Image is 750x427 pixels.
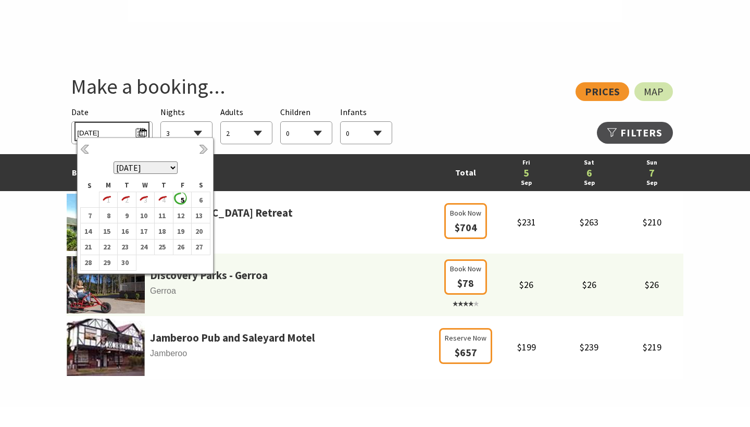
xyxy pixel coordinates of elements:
td: 16 [118,223,136,239]
b: 14 [81,224,94,238]
span: $704 [455,221,477,234]
td: 26 [173,239,192,255]
b: 9 [118,209,131,222]
b: 21 [81,240,94,254]
a: Sun [626,158,678,168]
div: Please choose your desired arrival date [71,106,152,145]
b: 18 [155,224,168,238]
b: 22 [99,240,113,254]
a: Sat [563,158,616,168]
span: $657 [455,346,477,359]
td: 23 [118,239,136,255]
td: 12 [173,208,192,223]
td: 27 [192,239,210,255]
td: Best Rates [67,154,436,191]
td: 20 [192,223,210,239]
span: $26 [582,279,596,291]
td: 19 [173,223,192,239]
span: $26 [645,279,659,291]
a: 5 [500,168,553,178]
i: 2 [118,193,131,207]
span: Jamberoo [67,347,436,360]
td: 17 [136,223,155,239]
b: 27 [192,240,205,254]
b: 25 [155,240,168,254]
b: 13 [192,209,205,222]
span: Gerringong [67,222,436,235]
th: S [192,179,210,192]
th: F [173,179,192,192]
div: Choose a number of nights [160,106,213,145]
td: 30 [118,255,136,270]
td: 7 [81,208,99,223]
span: Reserve Now [445,332,486,344]
b: 26 [173,240,187,254]
a: Sep [500,178,553,188]
a: Book Now $78 [444,279,487,309]
a: 6 [563,168,616,178]
b: 6 [192,193,205,207]
span: $263 [580,216,598,228]
b: 29 [99,256,113,269]
a: Sep [626,178,678,188]
b: 11 [155,209,168,222]
span: Gerroa [67,284,436,298]
span: Nights [160,106,185,119]
a: Sep [563,178,616,188]
td: 5 [173,192,192,207]
span: $78 [457,277,474,290]
b: 19 [173,224,187,238]
span: Map [644,87,664,96]
b: 28 [81,256,94,269]
a: Discovery Parks - Gerroa [150,267,268,284]
i: 3 [136,193,150,207]
img: Footballa.jpg [67,319,145,376]
span: $219 [643,341,661,353]
b: 30 [118,256,131,269]
img: 341233-primary-1e441c39-47ed-43bc-a084-13db65cabecb.jpg [67,256,145,313]
td: 15 [99,223,118,239]
span: $239 [580,341,598,353]
b: 8 [99,209,113,222]
b: 10 [136,209,150,222]
a: Fri [500,158,553,168]
a: Book Now $704 [444,223,487,233]
b: 15 [99,224,113,238]
span: [DATE] [77,124,146,139]
span: Infants [340,107,367,117]
b: 17 [136,224,150,238]
td: 8 [99,208,118,223]
td: 22 [99,239,118,255]
span: $199 [517,341,536,353]
td: 28 [81,255,99,270]
th: M [99,179,118,192]
td: 11 [155,208,173,223]
span: $26 [519,279,533,291]
td: 24 [136,239,155,255]
b: 7 [81,209,94,222]
a: Jamberoo Pub and Saleyard Motel [150,329,315,347]
a: 7 [626,168,678,178]
i: 1 [99,193,113,207]
b: 12 [173,209,187,222]
i: 4 [155,193,168,207]
td: 10 [136,208,155,223]
span: Book Now [450,263,481,274]
td: 14 [81,223,99,239]
a: Reserve Now $657 [439,348,492,358]
a: Map [634,82,673,101]
td: 9 [118,208,136,223]
td: Total [436,154,495,191]
b: 5 [173,193,187,207]
td: 29 [99,255,118,270]
span: $231 [517,216,536,228]
th: S [81,179,99,192]
span: Date [71,107,89,117]
img: parkridgea.jpg [67,194,145,251]
td: 6 [192,192,210,207]
th: T [118,179,136,192]
td: 25 [155,239,173,255]
b: 20 [192,224,205,238]
b: 16 [118,224,131,238]
td: 13 [192,208,210,223]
